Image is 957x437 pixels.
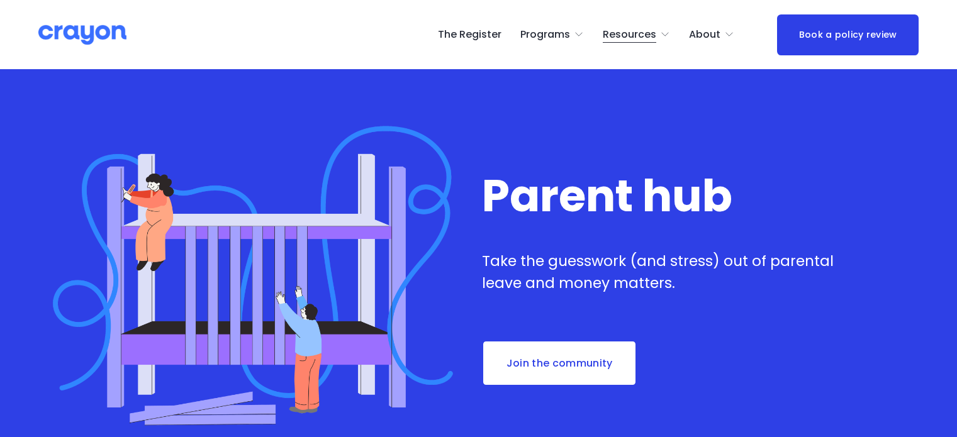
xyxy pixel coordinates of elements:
[520,25,584,45] a: folder dropdown
[603,25,670,45] a: folder dropdown
[482,250,845,294] p: Take the guesswork (and stress) out of parental leave and money matters.
[689,26,720,44] span: About
[38,24,126,46] img: Crayon
[482,340,637,387] a: Join the community
[689,25,734,45] a: folder dropdown
[438,25,501,45] a: The Register
[603,26,656,44] span: Resources
[482,173,845,220] h1: Parent hub
[777,14,919,55] a: Book a policy review
[520,26,570,44] span: Programs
